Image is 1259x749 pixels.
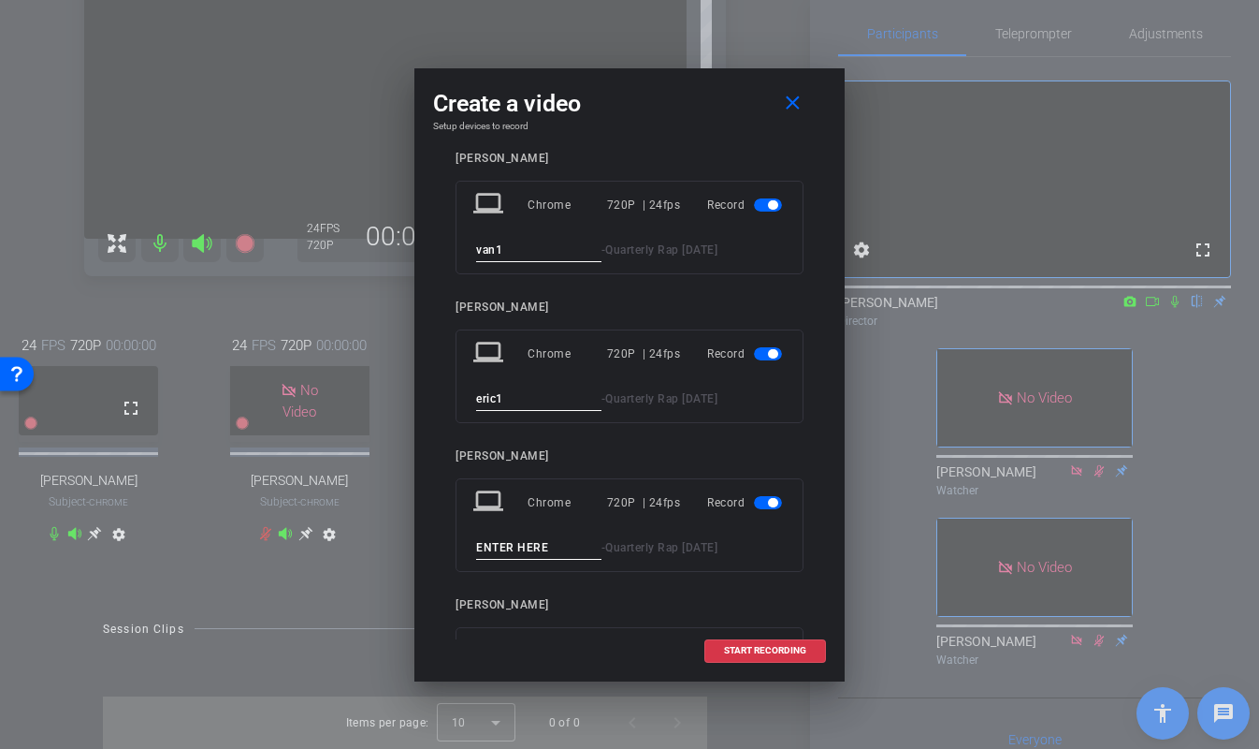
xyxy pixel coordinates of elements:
div: Create a video [433,87,826,121]
div: 720P | 24fps [607,337,681,371]
mat-icon: laptop [473,337,507,371]
div: Record [707,188,786,222]
div: [PERSON_NAME] [456,449,803,463]
div: Inactive [702,635,786,668]
div: 720P | 24fps [601,635,675,668]
h4: Setup devices to record [433,121,826,132]
div: Chrome [528,337,607,371]
input: ENTER HERE [476,536,601,560]
mat-icon: laptop [473,486,507,520]
mat-icon: laptop [473,188,507,222]
span: START RECORDING [724,646,806,655]
button: START RECORDING [704,639,826,663]
span: Quarterly Rap [DATE] [605,392,717,405]
mat-icon: laptop [473,635,507,668]
div: Chrome [528,635,601,668]
div: Chrome [528,188,607,222]
div: Chrome [528,486,607,520]
div: 720P | 24fps [607,486,681,520]
input: ENTER HERE [476,239,601,262]
span: Quarterly Rap [DATE] [605,541,717,554]
span: Quarterly Rap [DATE] [605,243,717,257]
div: [PERSON_NAME] [456,598,803,612]
div: Record [707,486,786,520]
div: Record [707,337,786,371]
span: - [601,243,606,257]
mat-icon: close [781,92,804,115]
input: ENTER HERE [476,388,601,411]
div: [PERSON_NAME] [456,152,803,166]
span: - [601,541,606,554]
div: 720P | 24fps [607,188,681,222]
span: - [601,392,606,405]
div: [PERSON_NAME] [456,301,803,315]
